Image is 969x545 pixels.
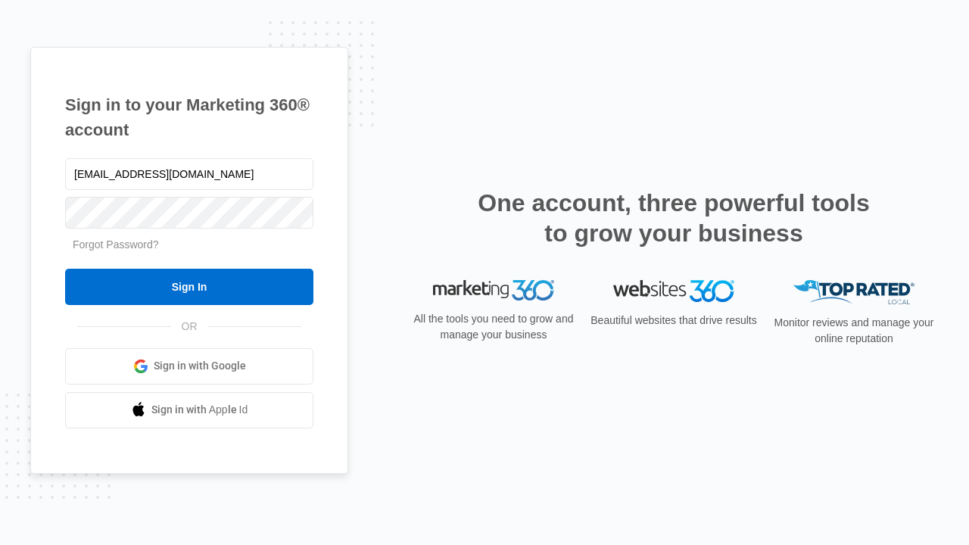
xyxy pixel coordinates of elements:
[65,348,313,385] a: Sign in with Google
[73,238,159,251] a: Forgot Password?
[65,158,313,190] input: Email
[473,188,874,248] h2: One account, three powerful tools to grow your business
[793,280,914,305] img: Top Rated Local
[65,269,313,305] input: Sign In
[433,280,554,301] img: Marketing 360
[613,280,734,302] img: Websites 360
[65,92,313,142] h1: Sign in to your Marketing 360® account
[409,311,578,343] p: All the tools you need to grow and manage your business
[769,315,939,347] p: Monitor reviews and manage your online reputation
[154,358,246,374] span: Sign in with Google
[171,319,208,335] span: OR
[589,313,759,329] p: Beautiful websites that drive results
[65,392,313,428] a: Sign in with Apple Id
[151,402,248,418] span: Sign in with Apple Id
